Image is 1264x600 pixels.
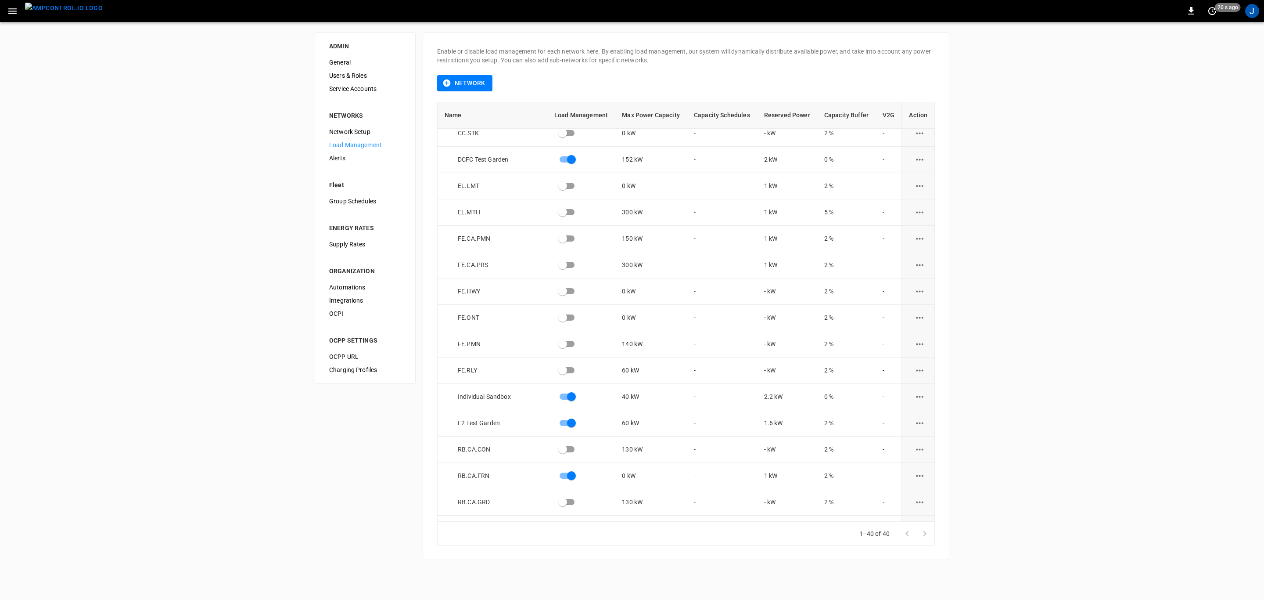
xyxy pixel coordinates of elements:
div: Network Setup [322,125,408,138]
td: - [876,278,901,305]
div: DCFC Test Garden [445,155,547,164]
td: 2 % [817,173,876,199]
p: 1–40 of 40 [859,529,890,538]
span: Automations [329,283,401,292]
span: Network Setup [329,127,401,137]
button: load management options [909,228,930,249]
td: 300 kW [615,199,687,226]
th: Load Management [547,102,615,129]
td: 1 kW [757,463,817,489]
td: - [687,305,757,331]
td: 1 kW [757,516,817,542]
td: - [876,147,901,173]
div: RB.CA.CON [445,445,547,454]
div: FE.RLY [445,366,547,375]
td: 1 kW [757,252,817,278]
button: Network [437,75,492,91]
td: - [687,489,757,516]
td: - [687,199,757,226]
th: V2G [876,102,901,129]
td: 2 % [817,305,876,331]
td: 0 kW [615,463,687,489]
div: EL.MTH [445,208,547,217]
div: FE.PMN [445,340,547,348]
td: - kW [757,358,817,384]
button: load management options [909,175,930,197]
td: 2 % [817,489,876,516]
td: 2 % [817,437,876,463]
td: 2 % [817,463,876,489]
td: 0 kW [615,278,687,305]
div: FE.CA.PRS [445,260,547,269]
div: RB.CA.GRD [445,498,547,506]
th: Action [901,102,934,129]
td: - [687,278,757,305]
div: FE.HWY [445,287,547,296]
button: load management options [909,518,930,539]
th: Capacity Schedules [687,102,757,129]
span: Supply Rates [329,240,401,249]
td: - [876,489,901,516]
span: OCPP URL [329,352,401,361]
td: 0 kW [615,173,687,199]
button: load management options [909,149,930,170]
td: 0 kW [615,305,687,331]
td: 140 kW [615,331,687,358]
div: Users & Roles [322,69,408,82]
td: - [876,384,901,410]
td: - [687,147,757,173]
div: Integrations [322,294,408,307]
td: 1.6 kW [757,410,817,437]
td: - [876,252,901,278]
td: 5 % [817,199,876,226]
td: - [876,516,901,542]
img: ampcontrol.io logo [25,3,103,14]
button: load management options [909,333,930,355]
span: OCPI [329,309,401,318]
td: 1 kW [757,173,817,199]
div: Alerts [322,152,408,165]
td: 2.2 kW [757,384,817,410]
td: - kW [757,331,817,358]
div: Group Schedules [322,195,408,208]
td: - [876,437,901,463]
td: 2 % [817,516,876,542]
button: load management options [909,439,930,460]
td: - [687,463,757,489]
td: 40 kW [615,384,687,410]
td: - [687,384,757,410]
th: Name [438,102,547,129]
div: NETWORKS [329,111,401,120]
button: load management options [909,465,930,487]
td: - [876,331,901,358]
button: load management options [909,386,930,408]
td: 130 kW [615,489,687,516]
td: - [876,463,901,489]
div: profile-icon [1245,4,1259,18]
div: FE.CA.PMN [445,234,547,243]
td: - [687,331,757,358]
td: - [876,226,901,252]
td: - [687,437,757,463]
th: Capacity Buffer [817,102,876,129]
td: 0 kW [615,120,687,147]
td: 150 kW [615,226,687,252]
div: OCPI [322,307,408,320]
td: 2 % [817,410,876,437]
td: - [687,516,757,542]
div: General [322,56,408,69]
td: 2 % [817,226,876,252]
button: load management options [909,281,930,302]
div: FE.ONT [445,313,547,322]
div: ENERGY RATES [329,224,401,232]
div: OCPP SETTINGS [329,336,401,345]
div: EL.LMT [445,181,547,190]
td: - kW [757,305,817,331]
td: 300 kW [615,252,687,278]
td: - [687,410,757,437]
td: 2 % [817,331,876,358]
button: load management options [909,360,930,381]
div: Charging Profiles [322,363,408,376]
span: Integrations [329,296,401,305]
td: 2 % [817,278,876,305]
